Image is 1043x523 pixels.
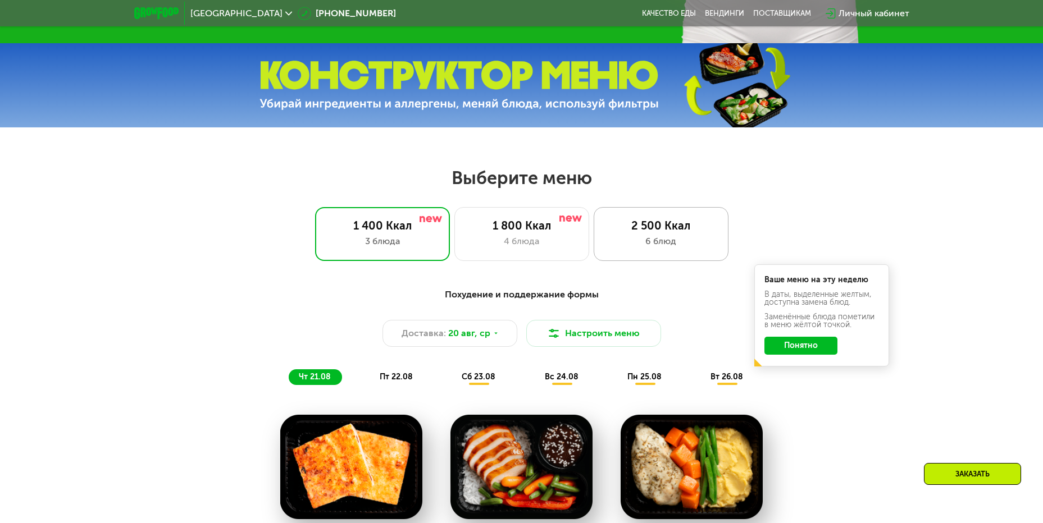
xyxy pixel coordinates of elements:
[924,463,1021,485] div: Заказать
[839,7,909,20] div: Личный кабинет
[466,235,577,248] div: 4 блюда
[764,291,879,306] div: В даты, выделенные желтым, доступна замена блюд.
[705,9,744,18] a: Вендинги
[753,9,811,18] div: поставщикам
[327,235,438,248] div: 3 блюда
[190,9,283,18] span: [GEOGRAPHIC_DATA]
[402,327,446,340] span: Доставка:
[764,337,837,355] button: Понятно
[466,219,577,232] div: 1 800 Ккал
[526,320,661,347] button: Настроить меню
[764,313,879,329] div: Заменённые блюда пометили в меню жёлтой точкой.
[380,372,413,382] span: пт 22.08
[627,372,662,382] span: пн 25.08
[189,288,854,302] div: Похудение и поддержание формы
[298,7,396,20] a: [PHONE_NUMBER]
[710,372,743,382] span: вт 26.08
[36,167,1007,189] h2: Выберите меню
[299,372,331,382] span: чт 21.08
[327,219,438,232] div: 1 400 Ккал
[448,327,490,340] span: 20 авг, ср
[764,276,879,284] div: Ваше меню на эту неделю
[545,372,579,382] span: вс 24.08
[605,235,717,248] div: 6 блюд
[642,9,696,18] a: Качество еды
[605,219,717,232] div: 2 500 Ккал
[462,372,495,382] span: сб 23.08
